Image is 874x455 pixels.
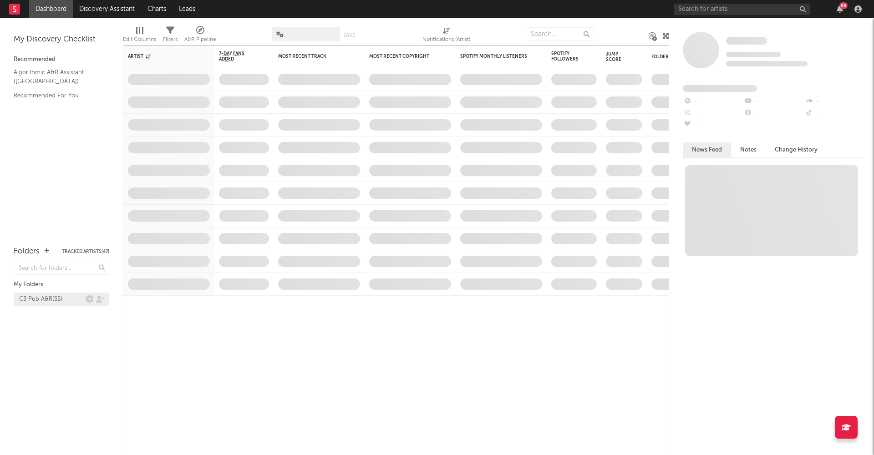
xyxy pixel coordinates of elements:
[14,67,100,86] a: Algorithmic A&R Assistant ([GEOGRAPHIC_DATA])
[804,107,865,119] div: --
[369,54,437,59] div: Most Recent Copyright
[683,119,743,131] div: --
[726,37,767,45] span: Some Artist
[683,96,743,107] div: --
[278,54,346,59] div: Most Recent Track
[683,142,731,157] button: News Feed
[14,293,109,306] a: C3 Pub A&R(55)
[551,51,583,62] div: Spotify Followers
[19,294,62,305] div: C3 Pub A&R ( 55 )
[743,107,804,119] div: --
[14,262,109,275] input: Search for folders...
[128,54,196,59] div: Artist
[526,27,594,41] input: Search...
[123,34,156,45] div: Edit Columns
[163,34,178,45] div: Filters
[683,107,743,119] div: --
[219,51,255,62] span: 7-Day Fans Added
[14,279,109,290] div: My Folders
[837,5,843,13] button: 88
[726,52,781,57] span: Tracking Since: [DATE]
[184,23,216,49] div: A&R Pipeline
[743,96,804,107] div: --
[14,34,109,45] div: My Discovery Checklist
[766,142,827,157] button: Change History
[14,91,100,101] a: Recommended For You
[163,23,178,49] div: Filters
[123,23,156,49] div: Edit Columns
[651,54,720,60] div: Folders
[726,61,808,66] span: 0 fans last week
[14,246,40,257] div: Folders
[683,85,757,92] span: Fans Added by Platform
[184,34,216,45] div: A&R Pipeline
[606,51,629,62] div: Jump Score
[674,4,810,15] input: Search for artists
[726,36,767,45] a: Some Artist
[14,54,109,65] div: Recommended
[460,54,528,59] div: Spotify Monthly Listeners
[422,34,470,45] div: Notifications (Artist)
[731,142,766,157] button: Notes
[422,23,470,49] div: Notifications (Artist)
[804,96,865,107] div: --
[343,33,355,38] button: Save
[62,249,109,254] button: Tracked Artists(47)
[839,2,848,9] div: 88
